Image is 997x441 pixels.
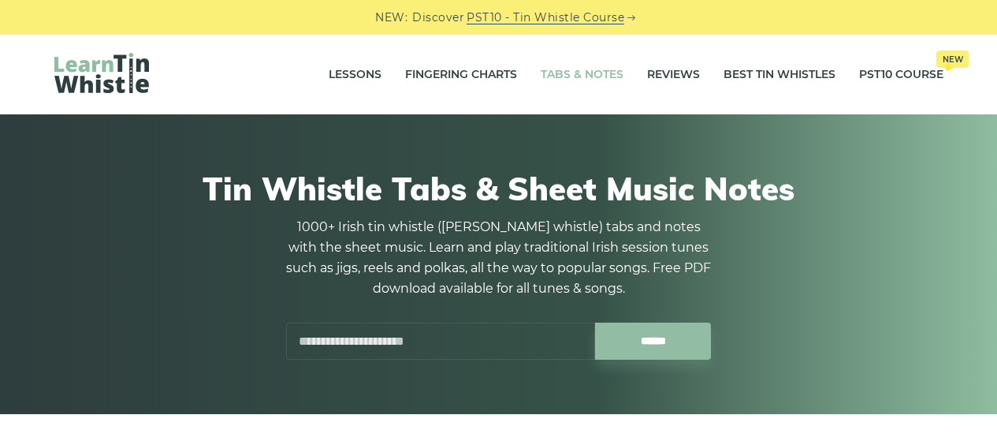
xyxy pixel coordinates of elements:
[286,217,712,299] p: 1000+ Irish tin whistle ([PERSON_NAME] whistle) tabs and notes with the sheet music. Learn and pl...
[329,55,381,95] a: Lessons
[54,170,943,207] h1: Tin Whistle Tabs & Sheet Music Notes
[647,55,700,95] a: Reviews
[54,53,149,93] img: LearnTinWhistle.com
[724,55,835,95] a: Best Tin Whistles
[541,55,623,95] a: Tabs & Notes
[936,50,969,68] span: New
[859,55,943,95] a: PST10 CourseNew
[405,55,517,95] a: Fingering Charts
